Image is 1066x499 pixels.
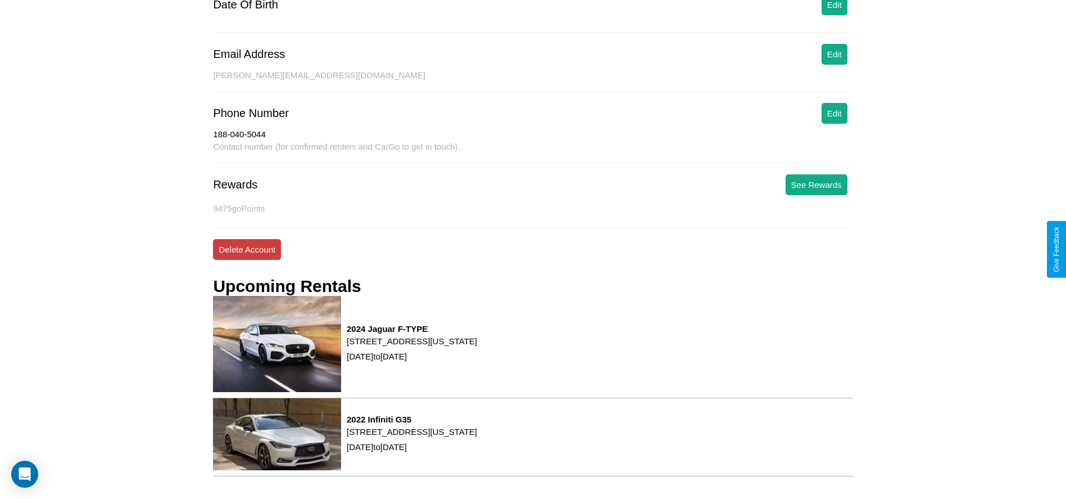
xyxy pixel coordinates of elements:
img: rental [213,398,341,470]
p: [STREET_ADDRESS][US_STATE] [347,424,477,439]
button: See Rewards [786,174,847,195]
div: [PERSON_NAME][EMAIL_ADDRESS][DOMAIN_NAME] [213,70,852,92]
p: [STREET_ADDRESS][US_STATE] [347,334,477,349]
div: Phone Number [213,107,289,120]
div: 188-040-5044 [213,129,852,142]
img: rental [213,296,341,392]
button: Edit [822,103,847,124]
p: [DATE] to [DATE] [347,439,477,455]
div: Give Feedback [1053,227,1060,272]
div: Open Intercom Messenger [11,461,38,488]
p: [DATE] to [DATE] [347,349,477,364]
h3: 2024 Jaguar F-TYPE [347,324,477,334]
p: 9475 goPoints [213,201,852,216]
div: Rewards [213,178,257,191]
h3: 2022 Infiniti G35 [347,415,477,424]
div: Contact number (for confirmed renters and CarGo to get in touch). [213,142,852,163]
div: Email Address [213,48,285,61]
button: Delete Account [213,239,281,260]
button: Edit [822,44,847,65]
h3: Upcoming Rentals [213,277,361,296]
